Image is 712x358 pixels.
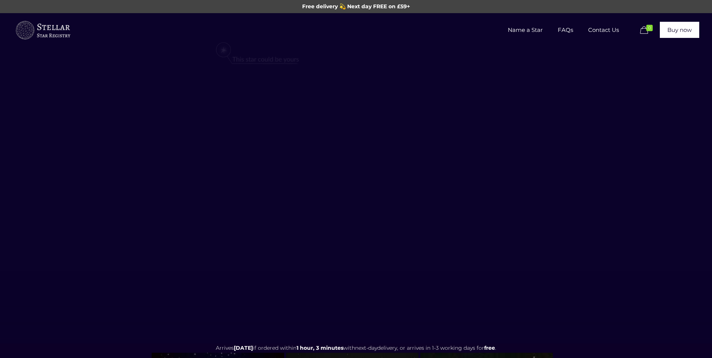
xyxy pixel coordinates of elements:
[550,19,581,41] span: FAQs
[500,13,550,47] a: Name a Star
[302,3,410,10] span: Free delivery 💫 Next day FREE on £59+
[581,13,626,47] a: Contact Us
[297,344,343,351] span: 1 hour, 3 minutes
[234,344,253,351] span: [DATE]
[15,19,71,42] img: buyastar-logo-transparent
[15,13,71,47] a: Buy a Star
[581,19,626,41] span: Contact Us
[355,344,377,351] span: next-day
[646,25,653,31] span: 0
[660,22,699,38] a: Buy now
[206,39,309,69] img: star-could-be-yours.png
[638,26,656,35] a: 0
[500,19,550,41] span: Name a Star
[216,344,496,351] span: Arrives if ordered within with delivery, or arrives in 1-3 working days for .
[484,344,495,351] b: free
[550,13,581,47] a: FAQs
